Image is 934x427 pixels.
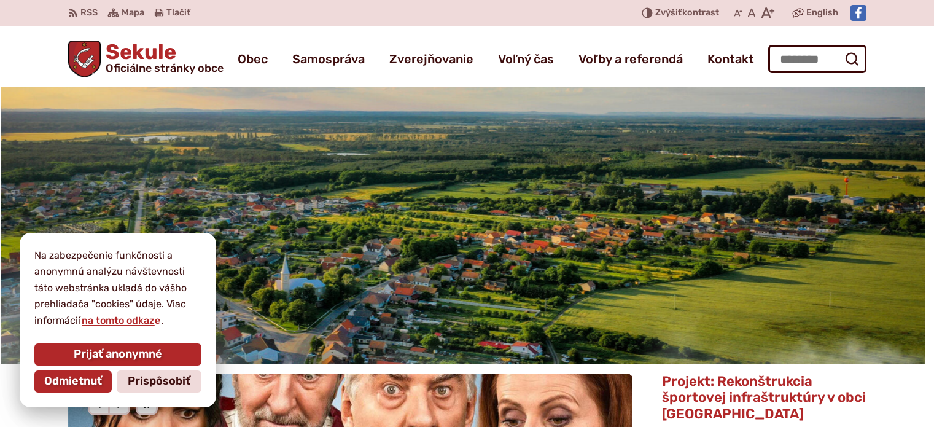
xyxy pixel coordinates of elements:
[804,6,841,20] a: English
[122,6,144,20] span: Mapa
[389,42,473,76] a: Zverejňovanie
[707,42,754,76] a: Kontakt
[655,8,719,18] span: kontrast
[68,41,101,77] img: Prejsť na domovskú stránku
[498,42,554,76] a: Voľný čas
[655,7,682,18] span: Zvýšiť
[44,375,102,388] span: Odmietnuť
[238,42,268,76] a: Obec
[68,41,224,77] a: Logo Sekule, prejsť na domovskú stránku.
[74,348,162,361] span: Prijať anonymné
[117,370,201,393] button: Prispôsobiť
[662,373,866,422] span: Projekt: Rekonštrukcia športovej infraštruktúry v obci [GEOGRAPHIC_DATA]
[34,248,201,329] p: Na zabezpečenie funkčnosti a anonymnú analýzu návštevnosti táto webstránka ukladá do vášho prehli...
[166,8,190,18] span: Tlačiť
[80,315,162,326] a: na tomto odkaze
[106,63,224,74] span: Oficiálne stránky obce
[850,5,866,21] img: Prejsť na Facebook stránku
[34,370,112,393] button: Odmietnuť
[292,42,365,76] a: Samospráva
[128,375,190,388] span: Prispôsobiť
[578,42,683,76] a: Voľby a referendá
[806,6,838,20] span: English
[101,42,224,74] h1: Sekule
[80,6,98,20] span: RSS
[34,343,201,366] button: Prijať anonymné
